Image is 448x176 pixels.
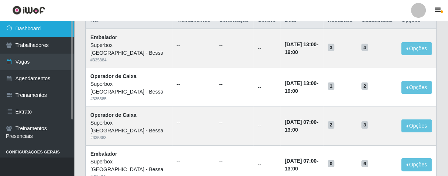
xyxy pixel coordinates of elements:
th: Data [280,12,323,29]
time: [DATE] 07:00 [285,158,317,164]
div: Superbox [GEOGRAPHIC_DATA] - Bessa [90,41,168,57]
td: -- [253,68,280,107]
div: # 335383 [90,135,168,141]
time: [DATE] 13:00 [285,80,317,86]
span: 4 [361,44,368,51]
th: Gênero [253,12,280,29]
td: -- [253,106,280,145]
time: 19:00 [285,88,298,94]
ul: -- [219,158,249,166]
ul: -- [219,42,249,50]
span: 3 [361,121,368,129]
ul: -- [177,42,210,50]
span: 1 [328,82,334,90]
ul: -- [177,81,210,88]
time: 13:00 [285,127,298,133]
button: Opções [401,42,432,55]
div: # 335385 [90,96,168,102]
img: CoreUI Logo [12,6,45,15]
button: Opções [401,81,432,94]
div: Superbox [GEOGRAPHIC_DATA] - Bessa [90,158,168,173]
div: Superbox [GEOGRAPHIC_DATA] - Bessa [90,80,168,96]
time: [DATE] 07:00 [285,119,317,125]
strong: Embalador [90,151,117,157]
span: 2 [361,82,368,90]
time: [DATE] 13:00 [285,41,317,47]
td: -- [253,29,280,68]
time: 19:00 [285,49,298,55]
div: # 335384 [90,57,168,63]
th: Cadastradas [357,12,397,29]
strong: Embalador [90,34,117,40]
time: 13:00 [285,166,298,172]
th: Trainamentos [172,12,215,29]
button: Opções [401,119,432,132]
span: 6 [361,160,368,167]
ul: -- [219,81,249,88]
th: Restantes [323,12,357,29]
ul: -- [177,119,210,127]
strong: - [285,158,318,172]
strong: - [285,119,318,133]
strong: Operador de Caixa [90,73,137,79]
th: Ref [86,12,172,29]
div: Superbox [GEOGRAPHIC_DATA] - Bessa [90,119,168,135]
ul: -- [177,158,210,166]
ul: -- [219,119,249,127]
span: 3 [328,44,334,51]
strong: - [285,80,318,94]
button: Opções [401,158,432,171]
span: 0 [328,160,334,167]
span: 2 [328,121,334,129]
strong: - [285,41,318,55]
strong: Operador de Caixa [90,112,137,118]
th: Opções [397,12,436,29]
th: Certificação [215,12,253,29]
